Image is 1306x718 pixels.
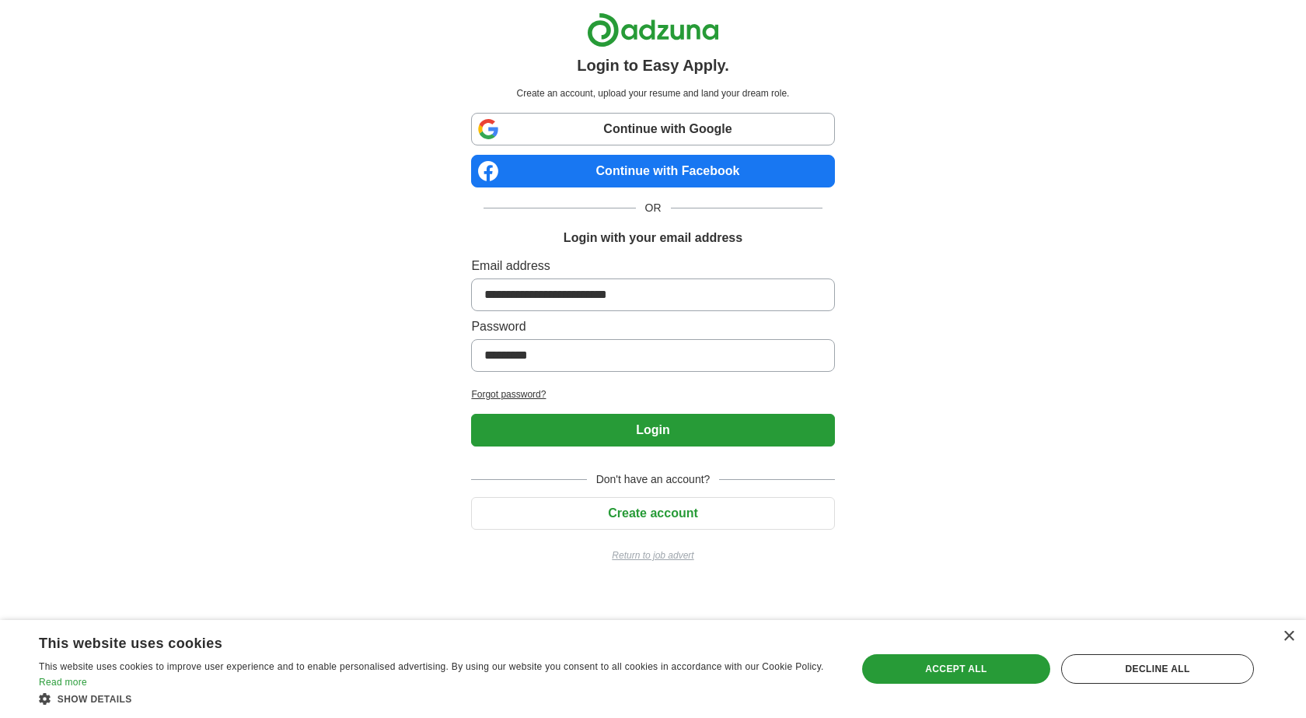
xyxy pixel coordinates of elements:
div: Show details [39,691,833,706]
label: Password [471,317,834,336]
img: Adzuna logo [587,12,719,47]
a: Continue with Facebook [471,155,834,187]
div: Decline all [1061,654,1254,684]
a: Forgot password? [471,387,834,401]
span: OR [636,200,671,216]
button: Login [471,414,834,447]
button: Create account [471,497,834,530]
div: This website uses cookies [39,629,794,653]
a: Read more, opens a new window [39,677,87,688]
span: This website uses cookies to improve user experience and to enable personalised advertising. By u... [39,661,824,672]
span: Don't have an account? [587,471,720,488]
p: Create an account, upload your resume and land your dream role. [474,86,831,100]
a: Return to job advert [471,548,834,562]
a: Create account [471,506,834,520]
div: Close [1283,631,1294,643]
span: Show details [58,694,132,705]
div: Accept all [862,654,1050,684]
h1: Login with your email address [564,229,742,247]
a: Continue with Google [471,113,834,145]
label: Email address [471,257,834,275]
h1: Login to Easy Apply. [577,54,729,77]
